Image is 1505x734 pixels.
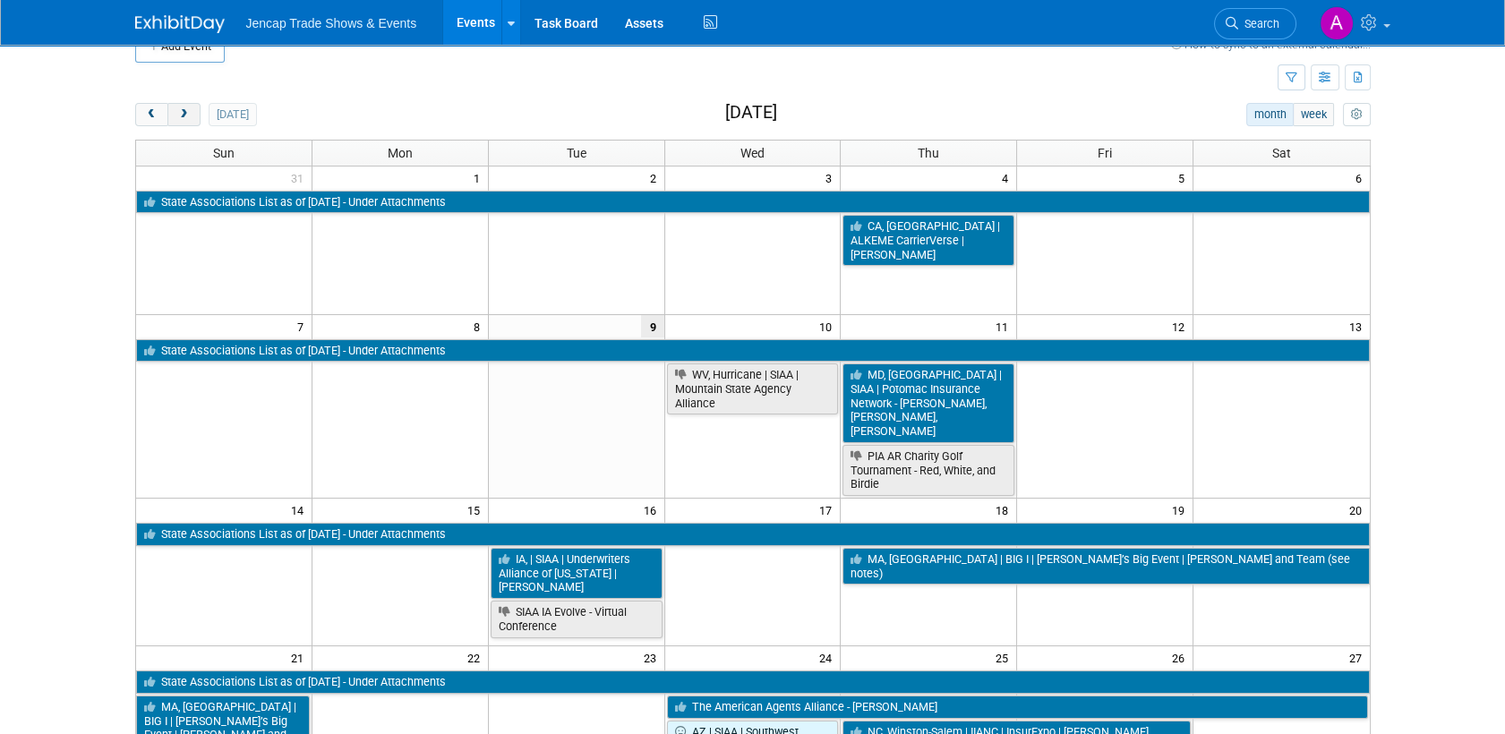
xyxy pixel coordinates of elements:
[842,363,1014,443] a: MD, [GEOGRAPHIC_DATA] | SIAA | Potomac Insurance Network - [PERSON_NAME], [PERSON_NAME], [PERSON_...
[491,548,663,599] a: IA, | SIAA | Underwriters Alliance of [US_STATE] | [PERSON_NAME]
[667,363,839,414] a: WV, Hurricane | SIAA | Mountain State Agency Alliance
[1238,17,1279,30] span: Search
[725,103,777,123] h2: [DATE]
[1170,315,1193,337] span: 12
[167,103,201,126] button: next
[135,103,168,126] button: prev
[289,166,312,189] span: 31
[1320,6,1354,40] img: Allison Sharpe
[466,499,488,521] span: 15
[136,670,1370,694] a: State Associations List as of [DATE] - Under Attachments
[994,499,1016,521] span: 18
[1293,103,1334,126] button: week
[1000,166,1016,189] span: 4
[472,315,488,337] span: 8
[824,166,840,189] span: 3
[213,146,235,160] span: Sun
[289,499,312,521] span: 14
[1343,103,1370,126] button: myCustomButton
[817,499,840,521] span: 17
[1098,146,1112,160] span: Fri
[1214,8,1296,39] a: Search
[136,191,1370,214] a: State Associations List as of [DATE] - Under Attachments
[567,146,586,160] span: Tue
[994,646,1016,669] span: 25
[466,646,488,669] span: 22
[1170,499,1193,521] span: 19
[491,601,663,637] a: SIAA IA Evolve - Virtual Conference
[648,166,664,189] span: 2
[1354,166,1370,189] span: 6
[667,696,1368,719] a: The American Agents Alliance - [PERSON_NAME]
[1347,315,1370,337] span: 13
[246,16,417,30] span: Jencap Trade Shows & Events
[1347,499,1370,521] span: 20
[842,215,1014,266] a: CA, [GEOGRAPHIC_DATA] | ALKEME CarrierVerse | [PERSON_NAME]
[842,445,1014,496] a: PIA AR Charity Golf Tournament - Red, White, and Birdie
[994,315,1016,337] span: 11
[289,646,312,669] span: 21
[918,146,939,160] span: Thu
[1246,103,1294,126] button: month
[135,30,225,63] button: Add Event
[135,15,225,33] img: ExhibitDay
[641,315,664,337] span: 9
[817,315,840,337] span: 10
[295,315,312,337] span: 7
[817,646,840,669] span: 24
[642,499,664,521] span: 16
[1176,166,1193,189] span: 5
[1351,109,1363,121] i: Personalize Calendar
[1272,146,1291,160] span: Sat
[642,646,664,669] span: 23
[136,339,1370,363] a: State Associations List as of [DATE] - Under Attachments
[136,523,1370,546] a: State Associations List as of [DATE] - Under Attachments
[209,103,256,126] button: [DATE]
[472,166,488,189] span: 1
[842,548,1369,585] a: MA, [GEOGRAPHIC_DATA] | BIG I | [PERSON_NAME]’s Big Event | [PERSON_NAME] and Team (see notes)
[740,146,765,160] span: Wed
[388,146,413,160] span: Mon
[1347,646,1370,669] span: 27
[1170,646,1193,669] span: 26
